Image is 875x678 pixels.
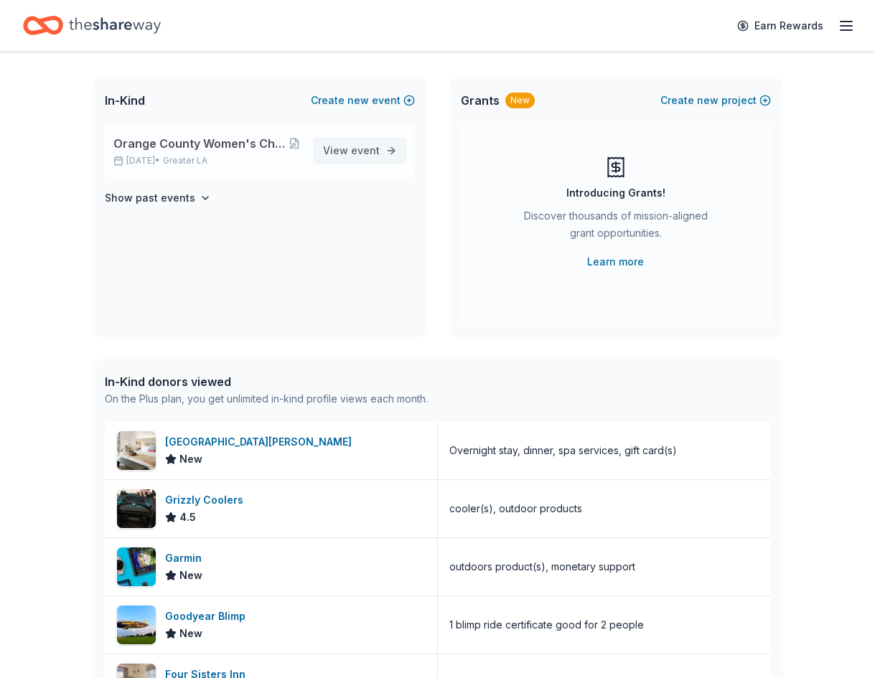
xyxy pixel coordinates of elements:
[165,608,251,625] div: Goodyear Blimp
[566,184,665,202] div: Introducing Grants!
[449,500,582,517] div: cooler(s), outdoor products
[505,93,535,108] div: New
[163,155,207,166] span: Greater LA
[461,92,500,109] span: Grants
[314,138,406,164] a: View event
[351,144,380,156] span: event
[179,625,202,642] span: New
[113,155,302,166] p: [DATE] •
[105,92,145,109] span: In-Kind
[179,451,202,468] span: New
[587,253,644,270] a: Learn more
[23,9,161,42] a: Home
[105,390,428,408] div: On the Plus plan, you get unlimited in-kind profile views each month.
[165,433,357,451] div: [GEOGRAPHIC_DATA][PERSON_NAME]
[179,509,196,526] span: 4.5
[347,92,369,109] span: new
[165,550,207,567] div: Garmin
[105,189,211,207] button: Show past events
[449,442,677,459] div: Overnight stay, dinner, spa services, gift card(s)
[449,616,644,634] div: 1 blimp ride certificate good for 2 people
[449,558,635,575] div: outdoors product(s), monetary support
[117,606,156,644] img: Image for Goodyear Blimp
[729,13,832,39] a: Earn Rewards
[697,92,719,109] span: new
[165,491,249,509] div: Grizzly Coolers
[660,92,771,109] button: Createnewproject
[117,431,156,470] img: Image for Hotel San Luis Obispo
[113,135,287,152] span: Orange County Women's Chorus - Glass of Cabaret 2025
[311,92,415,109] button: Createnewevent
[518,207,713,248] div: Discover thousands of mission-aligned grant opportunities.
[117,489,156,528] img: Image for Grizzly Coolers
[179,567,202,584] span: New
[117,547,156,586] img: Image for Garmin
[105,189,195,207] h4: Show past events
[323,142,380,159] span: View
[105,373,428,390] div: In-Kind donors viewed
